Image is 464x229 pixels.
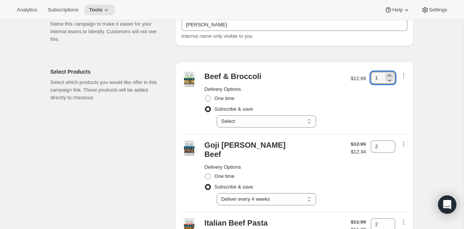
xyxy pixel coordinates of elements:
div: Open Intercom Messenger [438,195,456,214]
p: Select which products you would like offer in this campaign link. These products will be added di... [50,79,163,102]
h2: Delivery Options [204,163,343,171]
div: Beef & Broccoli [204,72,261,81]
span: Settings [429,7,447,13]
button: Help [380,5,415,15]
span: One time [214,95,235,101]
h2: Select Products [50,68,163,76]
p: $12.99 [351,140,366,148]
img: Default Title [182,140,197,156]
p: Name this campaign to make it easier for your internal teams to identify. Customers will not see ... [50,20,163,43]
span: Analytics [17,7,37,13]
span: Internal name only visible to you [182,33,253,39]
span: Tools [89,7,102,13]
span: One time [214,173,235,179]
span: Subscribe & save [214,106,253,112]
button: Analytics [12,5,42,15]
div: Goji Berry Beef [204,140,304,159]
button: Tools [84,5,115,15]
p: $12.99 [351,75,366,82]
span: Help [392,7,402,13]
button: Subscriptions [43,5,83,15]
div: $12.34 [351,148,366,156]
span: Subscribe & save [214,184,253,190]
button: Settings [417,5,452,15]
h2: Delivery Options [204,85,343,93]
img: Default Title [182,72,197,87]
p: $11.99 [351,218,366,226]
div: Italian Beef Pasta [204,218,268,227]
input: Example: Seasonal campaign [182,19,407,31]
span: Subscriptions [48,7,78,13]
